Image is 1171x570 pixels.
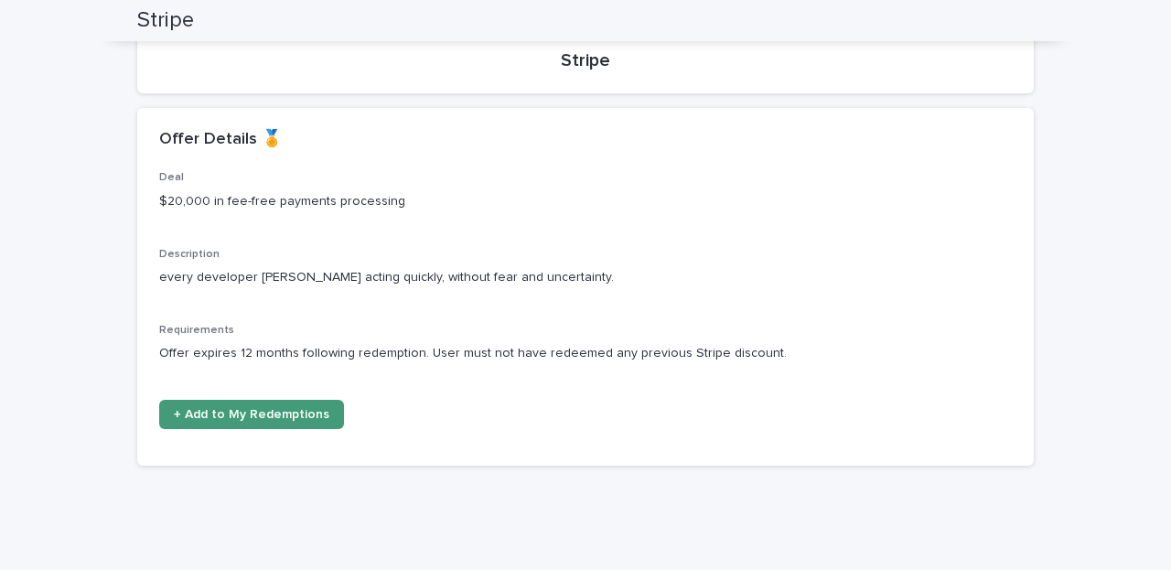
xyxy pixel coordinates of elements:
p: Stripe [159,49,1012,71]
span: Deal [159,172,184,183]
p: every developer [PERSON_NAME] acting quickly, without fear and uncertainty. [159,268,1012,287]
span: Requirements [159,325,234,336]
span: Description [159,249,220,260]
h2: Stripe [137,7,194,34]
a: + Add to My Redemptions [159,400,344,429]
p: Offer expires 12 months following redemption. User must not have redeemed any previous Stripe dis... [159,344,1012,363]
span: + Add to My Redemptions [174,408,329,421]
p: $20,000 in fee-free payments processing [159,192,1012,211]
h2: Offer Details 🏅 [159,130,282,150]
